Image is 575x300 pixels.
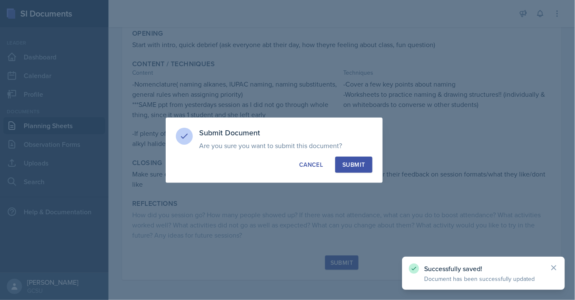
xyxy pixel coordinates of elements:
div: Submit [342,160,365,169]
p: Successfully saved! [424,264,543,273]
h3: Submit Document [200,128,372,138]
button: Cancel [292,157,330,173]
p: Document has been successfully updated [424,275,543,283]
p: Are you sure you want to submit this document? [200,141,372,150]
button: Submit [335,157,372,173]
div: Cancel [299,160,323,169]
